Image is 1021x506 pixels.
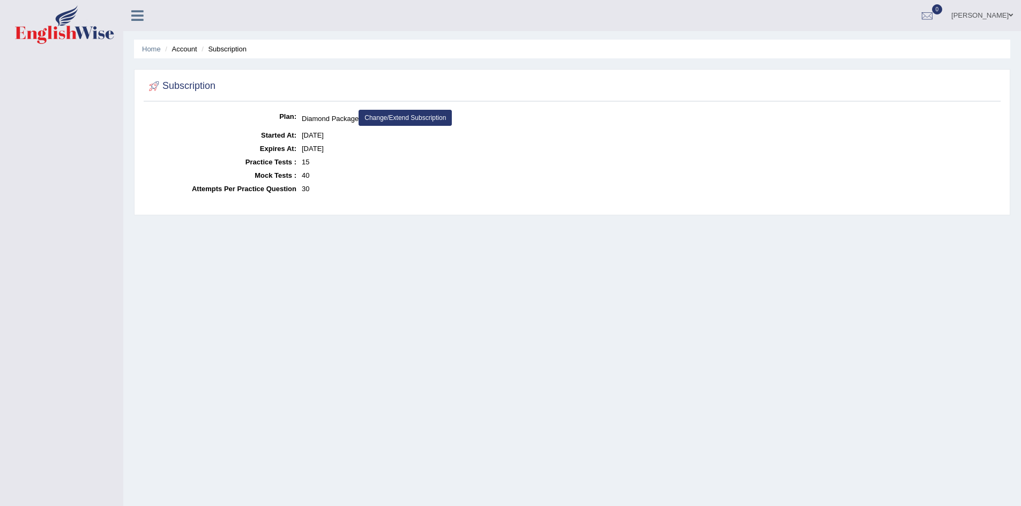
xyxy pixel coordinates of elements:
dd: 30 [302,182,998,195]
li: Subscription [199,44,247,54]
li: Account [162,44,197,54]
dt: Attempts Per Practice Question [146,182,296,195]
h2: Subscription [146,78,215,94]
dt: Started At: [146,129,296,142]
a: Home [142,45,161,53]
dd: [DATE] [302,142,998,155]
span: 0 [932,4,943,14]
dd: 40 [302,169,998,182]
dt: Practice Tests : [146,155,296,169]
dd: [DATE] [302,129,998,142]
dt: Expires At: [146,142,296,155]
dt: Plan: [146,110,296,123]
dd: 15 [302,155,998,169]
dt: Mock Tests : [146,169,296,182]
dd: Diamond Package [302,110,998,129]
a: Change/Extend Subscription [359,110,452,126]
